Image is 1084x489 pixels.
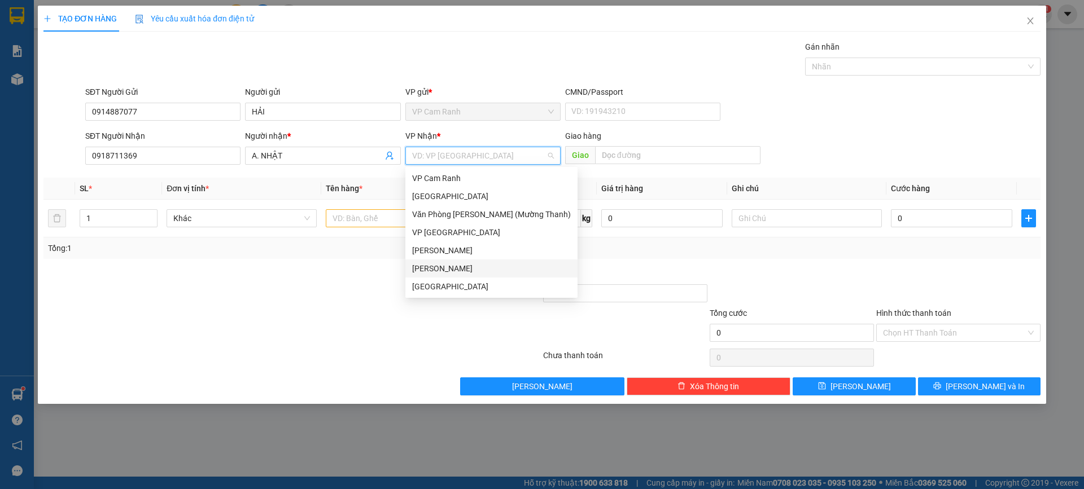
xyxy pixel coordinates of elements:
div: Văn Phòng [PERSON_NAME] (Mường Thanh) [412,208,571,221]
div: Người nhận [245,130,400,142]
div: VP gửi [405,86,561,98]
div: VP Cam Ranh [405,169,578,187]
div: Lê Hồng Phong [405,241,578,259]
div: [PERSON_NAME] [412,262,571,275]
span: TẠO ĐƠN HÀNG [43,14,117,23]
div: Văn Phòng Trần Phú (Mường Thanh) [405,205,578,223]
span: Yêu cầu xuất hóa đơn điện tử [135,14,254,23]
span: SL [80,184,89,193]
span: Tổng cước [710,309,747,318]
span: VP Nhận [405,131,437,140]
div: SĐT Người Nhận [85,130,241,142]
div: SĐT Người Gửi [85,86,241,98]
button: plus [1021,209,1036,227]
input: 0 [601,209,723,227]
span: Khác [173,210,310,227]
span: Xóa Thông tin [690,380,739,393]
span: Giao [565,146,595,164]
span: [PERSON_NAME] [831,380,891,393]
button: save[PERSON_NAME] [793,377,915,395]
label: Gán nhãn [805,42,840,51]
button: Close [1015,6,1046,37]
span: [PERSON_NAME] và In [946,380,1025,393]
div: [GEOGRAPHIC_DATA] [412,190,571,202]
div: VP Cam Ranh [412,172,571,184]
img: icon [135,15,144,24]
span: save [818,382,826,391]
span: kg [581,209,592,227]
span: printer [933,382,941,391]
th: Ghi chú [727,178,886,200]
div: [PERSON_NAME] [412,244,571,257]
span: Đơn vị tính [167,184,209,193]
div: CMND/Passport [565,86,720,98]
span: VP Cam Ranh [412,103,554,120]
div: Người gửi [245,86,400,98]
div: Nha Trang [405,277,578,296]
span: delete [677,382,685,391]
span: close [1026,16,1035,25]
div: Phạm Ngũ Lão [405,259,578,277]
span: Giá trị hàng [601,184,643,193]
input: Dọc đường [595,146,760,164]
span: user-add [385,151,394,160]
div: VP Ninh Hòa [405,223,578,241]
div: [GEOGRAPHIC_DATA] [412,280,571,293]
button: [PERSON_NAME] [460,377,624,395]
span: Cước hàng [891,184,930,193]
label: Hình thức thanh toán [876,309,951,318]
div: Chưa thanh toán [542,349,709,369]
input: VD: Bàn, Ghế [326,209,476,227]
div: Đà Lạt [405,187,578,205]
div: VP [GEOGRAPHIC_DATA] [412,226,571,239]
span: Tên hàng [326,184,362,193]
span: [PERSON_NAME] [512,380,572,393]
button: delete [48,209,66,227]
button: deleteXóa Thông tin [627,377,791,395]
div: Tổng: 1 [48,242,418,254]
span: plus [1022,214,1035,223]
input: Ghi Chú [732,209,882,227]
span: Giao hàng [565,131,601,140]
button: printer[PERSON_NAME] và In [918,377,1041,395]
span: plus [43,15,51,23]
